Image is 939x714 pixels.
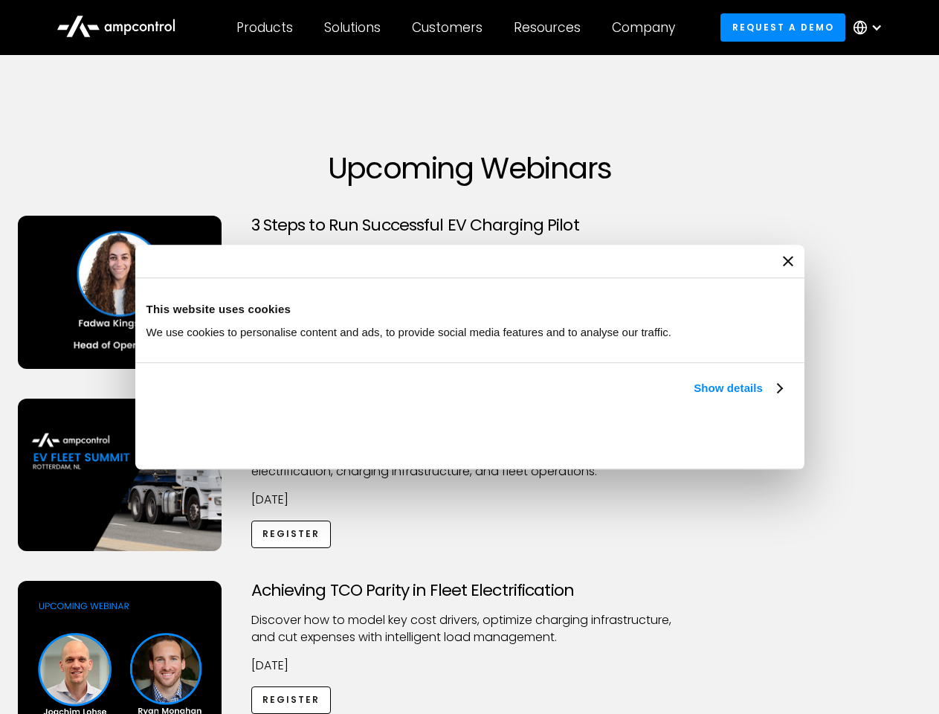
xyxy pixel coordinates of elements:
[251,612,688,646] p: Discover how to model key cost drivers, optimize charging infrastructure, and cut expenses with i...
[146,326,672,338] span: We use cookies to personalise content and ads, to provide social media features and to analyse ou...
[412,19,483,36] div: Customers
[251,216,688,235] h3: 3 Steps to Run Successful EV Charging Pilot
[612,19,675,36] div: Company
[574,414,787,457] button: Okay
[324,19,381,36] div: Solutions
[146,300,793,318] div: This website uses cookies
[18,150,922,186] h1: Upcoming Webinars
[251,657,688,674] p: [DATE]
[694,379,781,397] a: Show details
[236,19,293,36] div: Products
[514,19,581,36] div: Resources
[251,581,688,600] h3: Achieving TCO Parity in Fleet Electrification
[251,686,332,714] a: Register
[720,13,845,41] a: Request a demo
[783,256,793,266] button: Close banner
[251,521,332,548] a: Register
[251,492,688,508] p: [DATE]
